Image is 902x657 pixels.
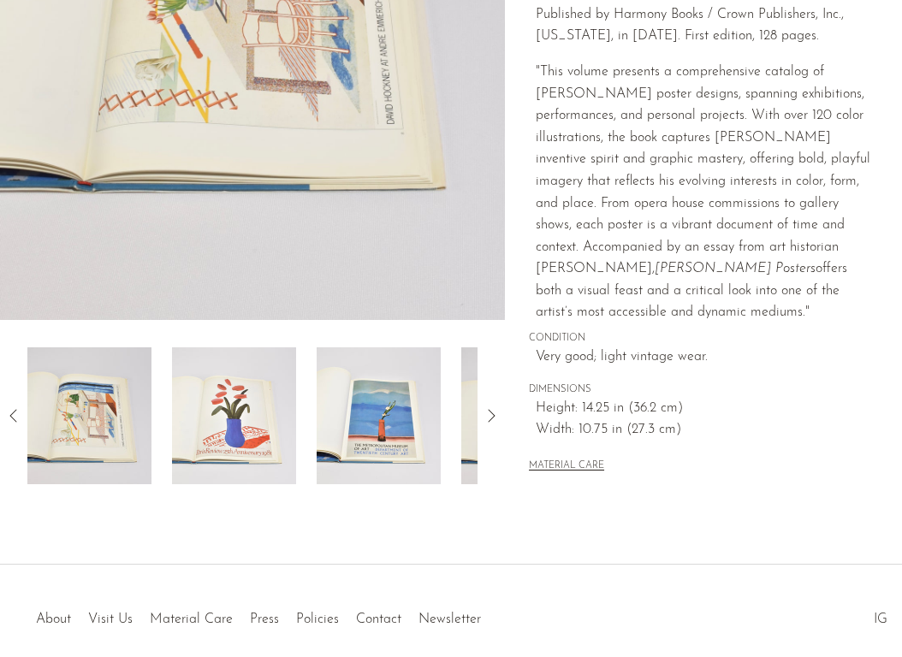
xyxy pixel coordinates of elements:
span: DIMENSIONS [529,382,875,398]
ul: Quick links [27,599,490,631]
a: Policies [296,613,339,626]
p: "This volume presents a comprehensive catalog of [PERSON_NAME] poster designs, spanning exhibitio... [536,62,875,324]
img: Hockney Posters [27,347,151,484]
a: IG [874,613,887,626]
img: Hockney Posters [317,347,441,484]
img: Hockney Posters [461,347,585,484]
img: Hockney Posters [172,347,296,484]
em: [PERSON_NAME] Posters [655,262,816,275]
span: Very good; light vintage wear. [536,346,875,369]
span: CONDITION [529,331,875,346]
span: Width: 10.75 in (27.3 cm) [536,419,875,441]
span: Height: 14.25 in (36.2 cm) [536,398,875,420]
a: Material Care [150,613,233,626]
button: MATERIAL CARE [529,460,604,473]
a: Press [250,613,279,626]
a: Visit Us [88,613,133,626]
a: About [36,613,71,626]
